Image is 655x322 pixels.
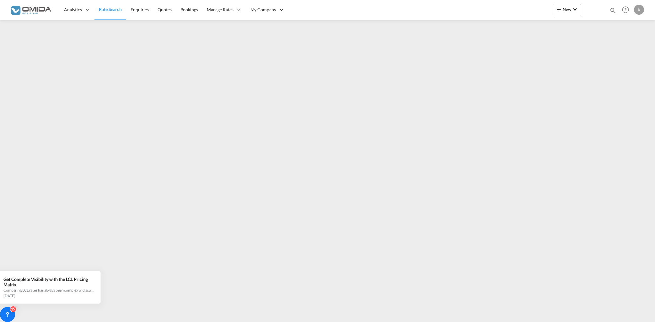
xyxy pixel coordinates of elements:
[553,4,581,16] button: icon-plus 400-fgNewicon-chevron-down
[99,7,122,12] span: Rate Search
[64,7,82,13] span: Analytics
[609,7,616,14] md-icon: icon-magnify
[634,5,644,15] div: K
[620,4,634,16] div: Help
[180,7,198,12] span: Bookings
[555,6,563,13] md-icon: icon-plus 400-fg
[609,7,616,16] div: icon-magnify
[131,7,149,12] span: Enquiries
[555,7,579,12] span: New
[9,3,52,17] img: 459c566038e111ed959c4fc4f0a4b274.png
[571,6,579,13] md-icon: icon-chevron-down
[158,7,171,12] span: Quotes
[620,4,631,15] span: Help
[250,7,276,13] span: My Company
[207,7,234,13] span: Manage Rates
